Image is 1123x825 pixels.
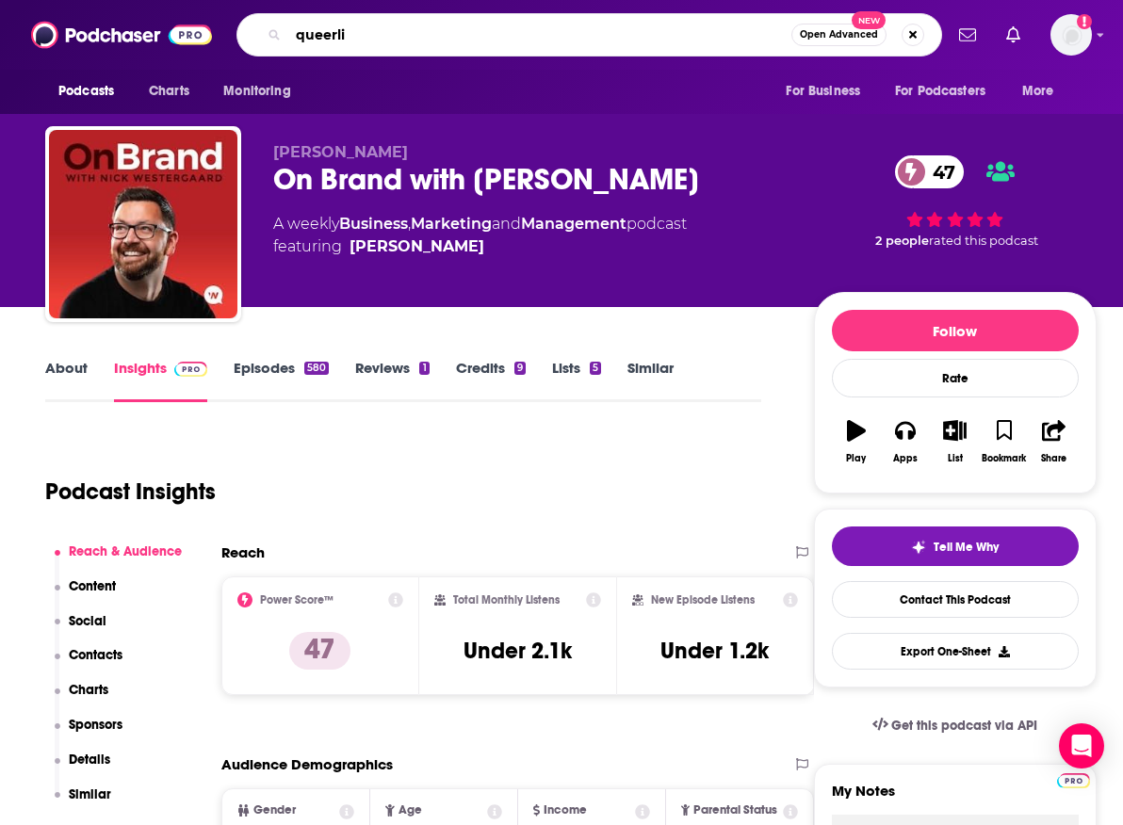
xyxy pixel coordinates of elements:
button: open menu [210,73,315,109]
button: tell me why sparkleTell Me Why [832,526,1079,566]
a: Contact This Podcast [832,581,1079,618]
span: Income [544,804,587,817]
p: Details [69,752,110,768]
a: Show notifications dropdown [952,19,984,51]
span: For Podcasters [895,78,985,105]
span: Age [399,804,422,817]
a: Nick Westergaard [350,235,484,258]
div: 1 [419,362,429,375]
button: Follow [832,310,1079,351]
span: featuring [273,235,687,258]
span: New [852,11,886,29]
button: Reach & Audience [55,543,183,578]
button: Share [1029,408,1078,476]
a: Episodes580 [234,359,329,402]
button: open menu [1009,73,1078,109]
a: Credits9 [456,359,526,402]
div: Play [846,453,866,464]
p: Charts [69,682,108,698]
h3: Under 2.1k [464,637,572,665]
button: Open AdvancedNew [791,24,887,46]
button: Contacts [55,647,123,682]
div: Rate [832,359,1079,397]
span: Podcasts [58,78,114,105]
span: and [492,215,521,233]
div: 5 [590,362,601,375]
svg: Add a profile image [1077,14,1092,29]
h2: New Episode Listens [651,593,755,607]
span: [PERSON_NAME] [273,143,408,161]
button: open menu [45,73,138,109]
div: Share [1041,453,1066,464]
span: For Business [786,78,860,105]
img: Podchaser Pro [1057,773,1090,788]
div: 47 2 peoplerated this podcast [814,143,1097,260]
a: Show notifications dropdown [999,19,1028,51]
span: , [408,215,411,233]
img: Podchaser Pro [174,362,207,377]
h2: Audience Demographics [221,755,393,773]
button: Play [832,408,881,476]
button: Apps [881,408,930,476]
a: InsightsPodchaser Pro [114,359,207,402]
a: Lists5 [552,359,601,402]
a: Business [339,215,408,233]
div: Search podcasts, credits, & more... [236,13,942,57]
button: Charts [55,682,109,717]
div: List [948,453,963,464]
span: Open Advanced [800,30,878,40]
span: Logged in as Lizmwetzel [1050,14,1092,56]
a: Pro website [1057,770,1090,788]
span: 47 [914,155,965,188]
h1: Podcast Insights [45,477,216,506]
span: Monitoring [223,78,290,105]
a: About [45,359,88,402]
span: Tell Me Why [934,540,999,555]
img: User Profile [1050,14,1092,56]
div: Bookmark [982,453,1026,464]
span: More [1022,78,1054,105]
button: Show profile menu [1050,14,1092,56]
div: 580 [304,362,329,375]
a: Get this podcast via API [857,703,1053,749]
p: Reach & Audience [69,543,182,559]
a: Charts [137,73,201,109]
a: Similar [627,359,674,402]
div: Apps [893,453,918,464]
div: Open Intercom Messenger [1059,723,1104,768]
button: Sponsors [55,717,123,752]
span: 2 people [875,234,929,248]
span: Parental Status [693,804,777,817]
img: Podchaser - Follow, Share and Rate Podcasts [31,17,212,53]
button: Social [55,613,107,648]
p: 47 [289,632,350,670]
a: 47 [895,155,965,188]
button: open menu [773,73,884,109]
button: Content [55,578,117,613]
h2: Reach [221,543,265,561]
a: Reviews1 [355,359,429,402]
h2: Power Score™ [260,593,334,607]
p: Content [69,578,116,594]
button: Export One-Sheet [832,633,1079,670]
span: rated this podcast [929,234,1038,248]
img: On Brand with Nick Westergaard [49,130,237,318]
button: Details [55,752,111,786]
img: tell me why sparkle [911,540,926,555]
p: Sponsors [69,717,122,733]
div: A weekly podcast [273,213,687,258]
a: Management [521,215,627,233]
span: Gender [253,804,296,817]
h3: Under 1.2k [660,637,769,665]
button: Similar [55,786,112,821]
p: Contacts [69,647,122,663]
a: Marketing [411,215,492,233]
div: 9 [514,362,526,375]
label: My Notes [832,782,1079,815]
span: Get this podcast via API [891,718,1037,734]
p: Similar [69,786,111,802]
button: List [930,408,979,476]
button: Bookmark [980,408,1029,476]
